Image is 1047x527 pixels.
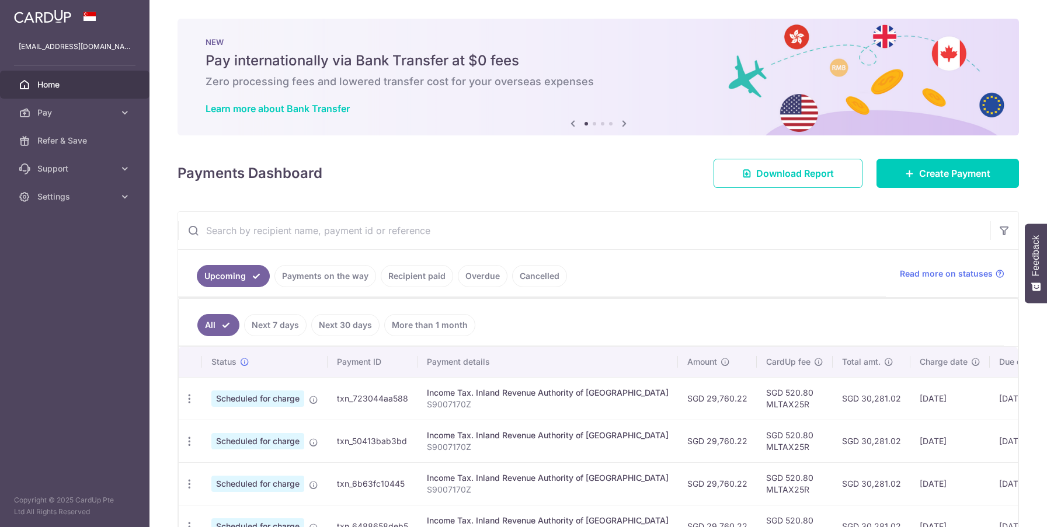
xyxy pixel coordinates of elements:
[211,390,304,407] span: Scheduled for charge
[757,420,833,462] td: SGD 520.80 MLTAX25R
[211,356,236,368] span: Status
[757,462,833,505] td: SGD 520.80 MLTAX25R
[427,515,669,526] div: Income Tax. Inland Revenue Authority of [GEOGRAPHIC_DATA]
[900,268,1004,280] a: Read more on statuses
[972,492,1035,521] iframe: Opens a widget where you can find more information
[833,462,910,505] td: SGD 30,281.02
[206,75,991,89] h6: Zero processing fees and lowered transfer cost for your overseas expenses
[757,377,833,420] td: SGD 520.80 MLTAX25R
[328,462,418,505] td: txn_6b63fc10445
[37,107,114,118] span: Pay
[910,377,990,420] td: [DATE]
[876,159,1019,188] a: Create Payment
[206,37,991,47] p: NEW
[274,265,376,287] a: Payments on the way
[756,166,834,180] span: Download Report
[678,377,757,420] td: SGD 29,760.22
[427,484,669,495] p: S9007170Z
[1031,235,1041,276] span: Feedback
[211,433,304,449] span: Scheduled for charge
[37,135,114,146] span: Refer & Save
[14,9,71,23] img: CardUp
[833,377,910,420] td: SGD 30,281.02
[178,212,990,249] input: Search by recipient name, payment id or reference
[381,265,453,287] a: Recipient paid
[19,41,131,53] p: [EMAIL_ADDRESS][DOMAIN_NAME]
[910,462,990,505] td: [DATE]
[714,159,862,188] a: Download Report
[427,387,669,399] div: Income Tax. Inland Revenue Authority of [GEOGRAPHIC_DATA]
[418,347,678,377] th: Payment details
[244,314,307,336] a: Next 7 days
[920,356,968,368] span: Charge date
[384,314,475,336] a: More than 1 month
[900,268,993,280] span: Read more on statuses
[687,356,717,368] span: Amount
[328,347,418,377] th: Payment ID
[1025,224,1047,303] button: Feedback - Show survey
[206,51,991,70] h5: Pay internationally via Bank Transfer at $0 fees
[678,462,757,505] td: SGD 29,760.22
[910,420,990,462] td: [DATE]
[678,420,757,462] td: SGD 29,760.22
[311,314,380,336] a: Next 30 days
[206,103,350,114] a: Learn more about Bank Transfer
[328,420,418,462] td: txn_50413bab3bd
[37,191,114,203] span: Settings
[766,356,811,368] span: CardUp fee
[999,356,1034,368] span: Due date
[833,420,910,462] td: SGD 30,281.02
[919,166,990,180] span: Create Payment
[178,19,1019,135] img: Bank transfer banner
[427,430,669,441] div: Income Tax. Inland Revenue Authority of [GEOGRAPHIC_DATA]
[197,265,270,287] a: Upcoming
[37,79,114,90] span: Home
[427,472,669,484] div: Income Tax. Inland Revenue Authority of [GEOGRAPHIC_DATA]
[458,265,507,287] a: Overdue
[512,265,567,287] a: Cancelled
[197,314,239,336] a: All
[842,356,881,368] span: Total amt.
[37,163,114,174] span: Support
[178,163,322,184] h4: Payments Dashboard
[427,441,669,453] p: S9007170Z
[211,476,304,492] span: Scheduled for charge
[328,377,418,420] td: txn_723044aa588
[427,399,669,410] p: S9007170Z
